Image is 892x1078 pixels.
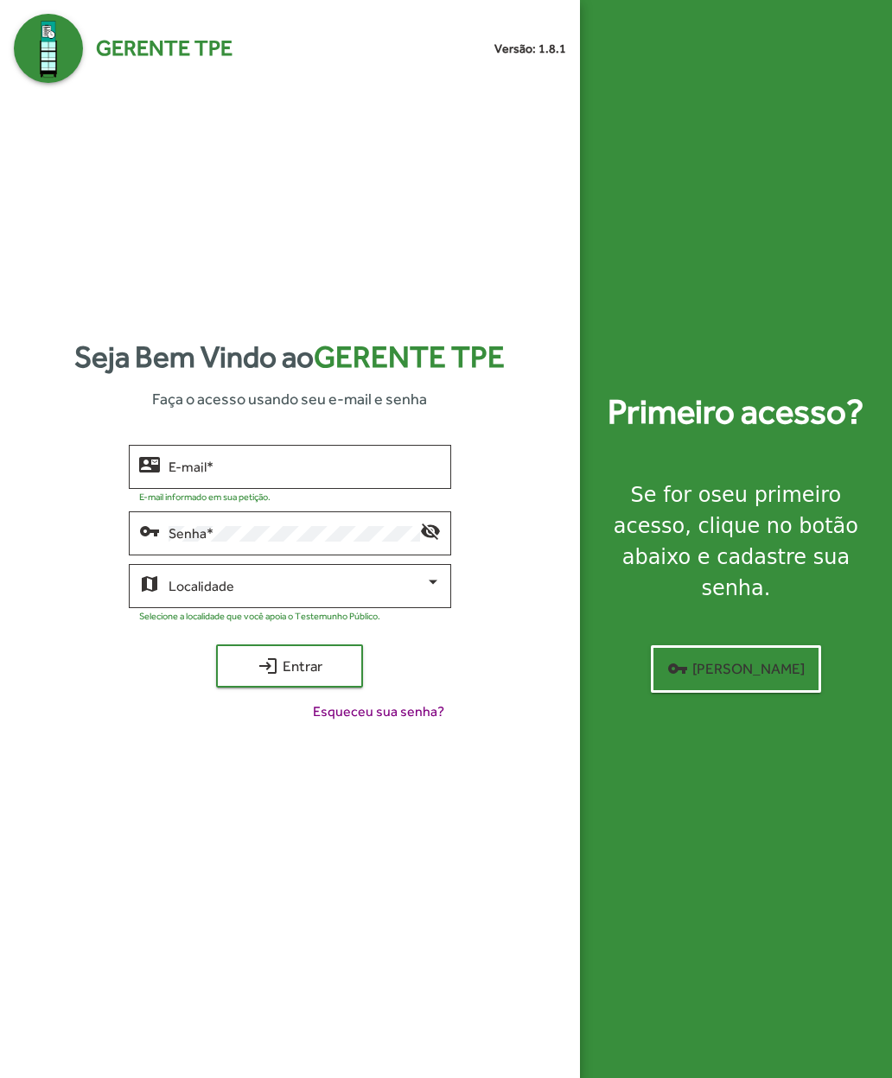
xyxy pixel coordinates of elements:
mat-icon: visibility_off [420,520,441,541]
mat-hint: E-mail informado em sua petição. [139,491,271,502]
span: Entrar [232,650,347,682]
mat-icon: vpn_key [667,658,688,679]
span: Esqueceu sua senha? [313,701,444,722]
img: Logo Gerente [14,14,83,83]
small: Versão: 1.8.1 [494,40,566,58]
mat-icon: login [258,656,278,676]
mat-icon: vpn_key [139,520,160,541]
span: [PERSON_NAME] [667,653,805,684]
strong: Seja Bem Vindo ao [74,334,505,380]
mat-icon: map [139,573,160,593]
div: Se for o , clique no botão abaixo e cadastre sua senha. [601,479,871,604]
span: Gerente TPE [314,339,505,374]
mat-icon: contact_mail [139,453,160,474]
button: [PERSON_NAME] [651,645,821,693]
strong: Primeiro acesso? [608,386,863,438]
span: Gerente TPE [96,32,233,65]
mat-hint: Selecione a localidade que você apoia o Testemunho Público. [139,611,380,621]
button: Entrar [216,644,363,688]
span: Faça o acesso usando seu e-mail e senha [152,387,427,410]
strong: seu primeiro acesso [614,483,841,538]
